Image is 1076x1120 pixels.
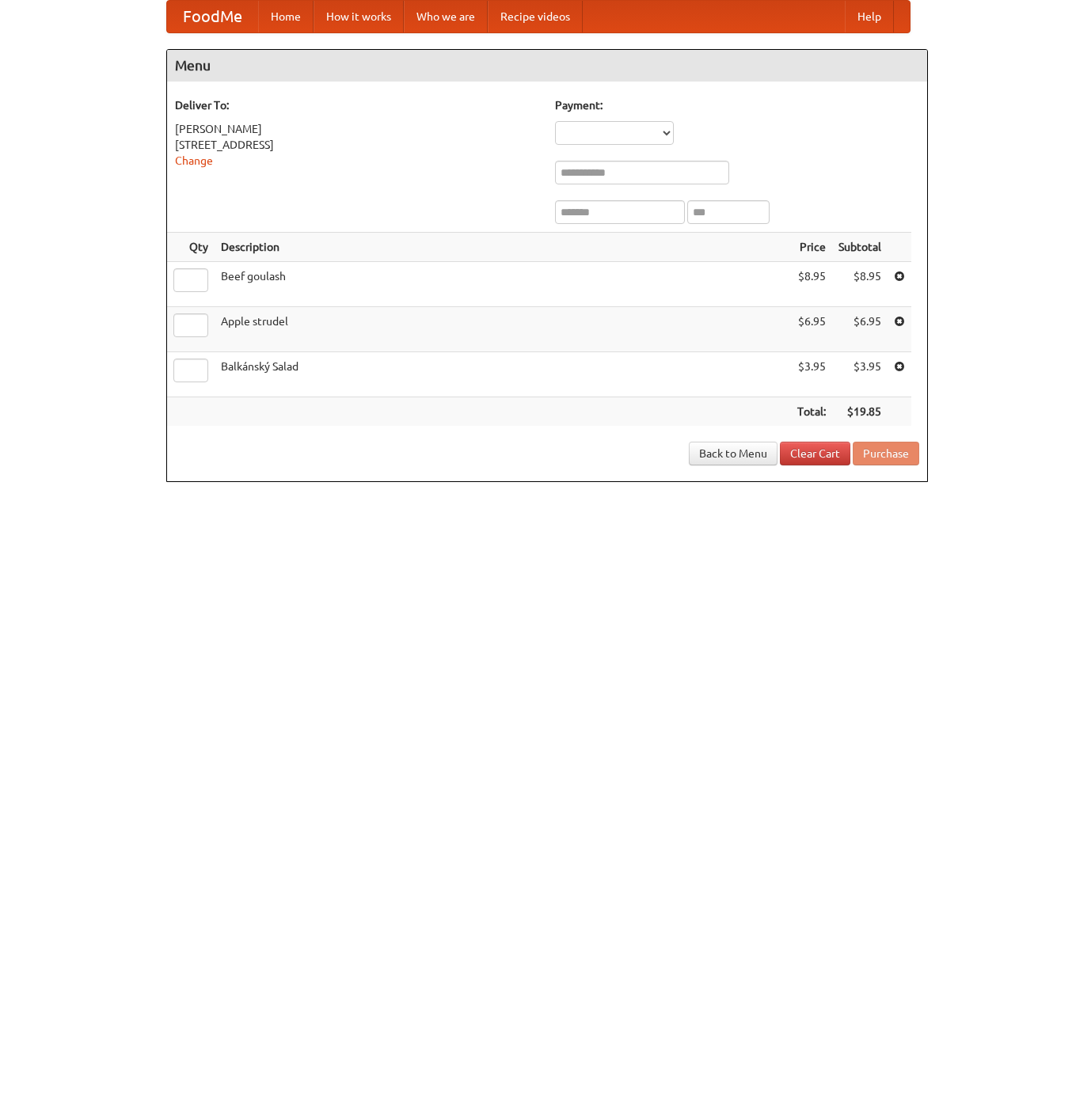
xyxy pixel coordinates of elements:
[175,121,539,137] div: [PERSON_NAME]
[167,233,215,262] th: Qty
[555,97,919,113] h5: Payment:
[167,1,258,32] a: FoodMe
[853,442,919,465] button: Purchase
[175,97,539,113] h5: Deliver To:
[832,262,888,307] td: $8.95
[215,352,791,397] td: Balkánský Salad
[845,1,894,32] a: Help
[404,1,488,32] a: Who we are
[488,1,583,32] a: Recipe videos
[167,50,927,82] h4: Menu
[791,307,832,352] td: $6.95
[791,397,832,427] th: Total:
[215,307,791,352] td: Apple strudel
[175,154,213,167] a: Change
[791,233,832,262] th: Price
[832,307,888,352] td: $6.95
[791,352,832,397] td: $3.95
[832,233,888,262] th: Subtotal
[791,262,832,307] td: $8.95
[175,137,539,153] div: [STREET_ADDRESS]
[314,1,404,32] a: How it works
[215,262,791,307] td: Beef goulash
[689,442,778,465] a: Back to Menu
[258,1,314,32] a: Home
[832,397,888,427] th: $19.85
[832,352,888,397] td: $3.95
[215,233,791,262] th: Description
[780,442,850,465] a: Clear Cart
